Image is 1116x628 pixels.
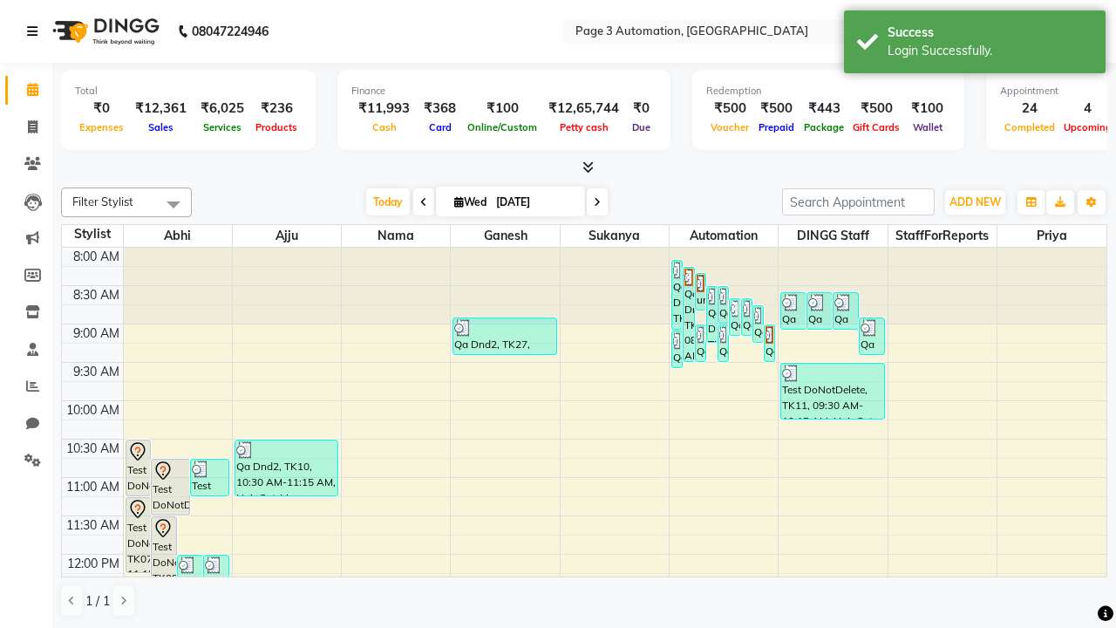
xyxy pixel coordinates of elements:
span: Online/Custom [463,121,541,133]
div: ₹100 [904,99,950,119]
div: Qa Dnd2, TK22, 08:10 AM-09:05 AM, Special Hair Wash- Men [672,261,682,329]
span: Ganesh [451,225,559,247]
span: Upcoming [1059,121,1116,133]
span: 1 / 1 [85,592,110,611]
div: Qa Dnd2, TK32, 09:05 AM-09:35 AM, Hair cut Below 12 years (Boy) [672,331,682,367]
div: ₹6,025 [194,99,251,119]
span: Ajju [233,225,341,247]
div: 11:30 AM [63,516,123,535]
div: Total [75,84,302,99]
div: Test DoNotDelete, TK07, 11:15 AM-12:15 PM, Hair Cut-Women [126,498,151,572]
button: ADD NEW [945,190,1005,215]
div: 24 [1000,99,1059,119]
div: ₹500 [706,99,753,119]
div: ₹12,361 [128,99,194,119]
div: 9:00 AM [70,324,123,343]
input: Search Appointment [782,188,935,215]
div: Qa Dnd2, TK26, 08:30 AM-09:15 AM, Hair Cut-Men [707,287,717,342]
div: Qa Dnd2, TK28, 08:55 AM-09:25 AM, Hair cut Below 12 years (Boy) [860,318,884,354]
span: Wed [450,195,491,208]
div: Qa Dnd2, TK17, 08:15 AM-09:30 AM, Hair Cut By Expert-Men,Hair Cut-Men [684,268,693,361]
span: Petty cash [555,121,613,133]
div: Test DoNotDelete, TK14, 12:00 PM-12:45 PM, Hair Cut-Men [204,556,228,611]
span: Sales [144,121,178,133]
span: Completed [1000,121,1059,133]
span: Sukanya [561,225,669,247]
span: Voucher [706,121,753,133]
div: Login Successfully. [888,42,1092,60]
div: ₹443 [800,99,848,119]
div: Qa Dnd2, TK10, 10:30 AM-11:15 AM, Hair Cut-Men [235,440,337,495]
div: 11:00 AM [63,478,123,496]
div: 9:30 AM [70,363,123,381]
span: Automation [670,225,778,247]
div: Test DoNotDelete, TK06, 10:30 AM-11:15 AM, Hair Cut-Men [126,440,151,495]
span: Card [425,121,456,133]
div: 4 [1059,99,1116,119]
div: Qa Dnd2, TK23, 08:40 AM-09:10 AM, Hair Cut By Expert-Men [730,299,739,335]
div: ₹236 [251,99,302,119]
div: Test DoNotDelete, TK12, 10:45 AM-11:15 AM, Hair Cut By Expert-Men [191,460,228,495]
div: undefined, TK16, 08:20 AM-08:50 AM, Hair cut Below 12 years (Boy) [696,274,705,310]
span: Wallet [908,121,947,133]
div: Qa Dnd2, TK31, 09:00 AM-09:30 AM, Hair cut Below 12 years (Boy) [718,325,728,361]
div: Qa Dnd2, TK18, 08:30 AM-09:00 AM, Hair cut Below 12 years (Boy) [718,287,728,323]
div: Redemption [706,84,950,99]
div: ₹0 [626,99,657,119]
div: 10:30 AM [63,440,123,458]
span: Expenses [75,121,128,133]
span: Priya [997,225,1106,247]
div: Test DoNotDelete, TK09, 11:30 AM-12:30 PM, Hair Cut-Women [152,517,176,591]
div: 10:00 AM [63,401,123,420]
div: 12:00 PM [64,555,123,573]
div: Test DoNotDelete, TK11, 09:30 AM-10:15 AM, Hair Cut-Men [781,364,883,419]
span: Due [628,121,655,133]
div: Qa Dnd2, TK24, 08:40 AM-09:10 AM, Hair Cut By Expert-Men [742,299,752,335]
div: Qa Dnd2, TK19, 08:35 AM-09:05 AM, Hair Cut By Expert-Men [781,293,806,329]
span: StaffForReports [888,225,997,247]
div: ₹100 [463,99,541,119]
div: ₹12,65,744 [541,99,626,119]
div: Qa Dnd2, TK25, 08:45 AM-09:15 AM, Hair Cut By Expert-Men [753,306,763,342]
div: 8:00 AM [70,248,123,266]
div: Qa Dnd2, TK30, 09:00 AM-09:30 AM, Hair cut Below 12 years (Boy) [696,325,705,361]
div: ₹11,993 [351,99,417,119]
div: ₹500 [753,99,800,119]
span: Services [199,121,246,133]
div: Success [888,24,1092,42]
div: Finance [351,84,657,99]
div: Stylist [62,225,123,243]
div: ₹368 [417,99,463,119]
div: ₹0 [75,99,128,119]
span: Cash [368,121,401,133]
div: Qa Dnd2, TK20, 08:35 AM-09:05 AM, Hair Cut By Expert-Men [807,293,832,329]
span: Nama [342,225,450,247]
div: Qa Dnd2, TK29, 09:00 AM-09:30 AM, Hair cut Below 12 years (Boy) [765,325,774,361]
span: Gift Cards [848,121,904,133]
div: Qa Dnd2, TK27, 08:55 AM-09:25 AM, Hair cut Below 12 years (Boy) [453,318,555,354]
span: ADD NEW [949,195,1001,208]
span: Products [251,121,302,133]
span: DINGG Staff [779,225,887,247]
img: logo [44,7,164,56]
div: Test DoNotDelete, TK08, 10:45 AM-11:30 AM, Hair Cut-Men [152,460,189,515]
div: ₹500 [848,99,904,119]
span: Today [366,188,410,215]
span: Filter Stylist [72,195,133,208]
div: Qa Dnd2, TK21, 08:35 AM-09:05 AM, Hair cut Below 12 years (Boy) [834,293,858,329]
span: Prepaid [754,121,799,133]
span: Abhi [124,225,232,247]
span: Package [800,121,848,133]
b: 08047224946 [192,7,269,56]
input: 2025-09-03 [491,189,578,215]
div: 8:30 AM [70,286,123,304]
